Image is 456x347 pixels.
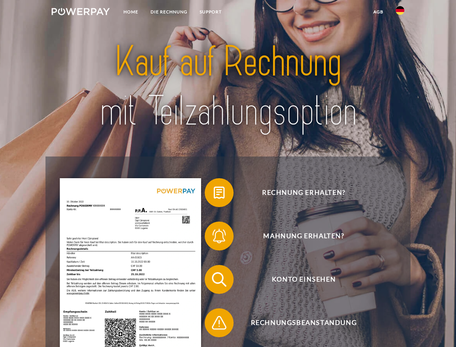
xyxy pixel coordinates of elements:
span: Konto einsehen [215,265,392,294]
span: Rechnungsbeanstandung [215,308,392,337]
a: DIE RECHNUNG [144,5,194,18]
a: SUPPORT [194,5,228,18]
img: de [396,6,404,15]
span: Mahnung erhalten? [215,222,392,250]
button: Rechnungsbeanstandung [205,308,392,337]
img: qb_bill.svg [210,184,228,202]
button: Konto einsehen [205,265,392,294]
span: Rechnung erhalten? [215,178,392,207]
img: qb_search.svg [210,270,228,288]
a: agb [367,5,390,18]
a: Home [117,5,144,18]
img: qb_warning.svg [210,314,228,332]
img: qb_bell.svg [210,227,228,245]
button: Mahnung erhalten? [205,222,392,250]
button: Rechnung erhalten? [205,178,392,207]
img: title-powerpay_de.svg [69,35,387,138]
img: logo-powerpay-white.svg [52,8,110,15]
